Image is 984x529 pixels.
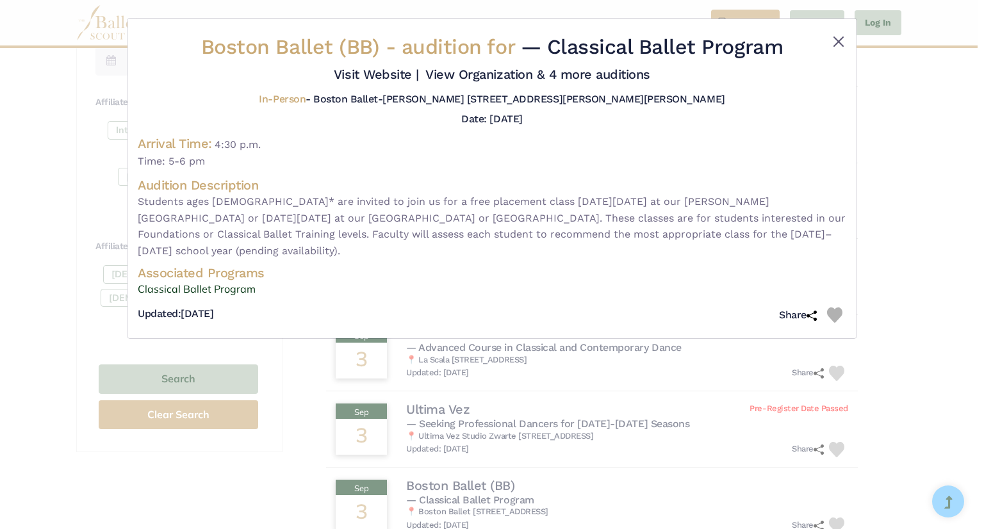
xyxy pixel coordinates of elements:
span: audition for [402,35,514,59]
h5: - Boston Ballet-[PERSON_NAME] [STREET_ADDRESS][PERSON_NAME][PERSON_NAME] [259,93,725,106]
h4: Arrival Time: [138,136,212,151]
span: — Classical Ballet Program [521,35,783,59]
button: Close [831,34,846,49]
h5: Share [779,309,817,322]
h5: Date: [DATE] [461,113,522,125]
span: 4:30 p.m. [215,138,261,151]
a: Classical Ballet Program [138,281,846,298]
span: Students ages [DEMOGRAPHIC_DATA]* are invited to join us for a free placement class [DATE][DATE] ... [138,193,846,259]
span: Updated: [138,307,181,320]
h4: Associated Programs [138,264,846,281]
span: In-Person [259,93,306,105]
span: Time: 5-6 pm [138,153,846,170]
h4: Audition Description [138,177,846,193]
a: View Organization & 4 more auditions [425,67,650,82]
span: Boston Ballet (BB) - [201,35,521,59]
h5: [DATE] [138,307,213,321]
a: Visit Website | [334,67,419,82]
